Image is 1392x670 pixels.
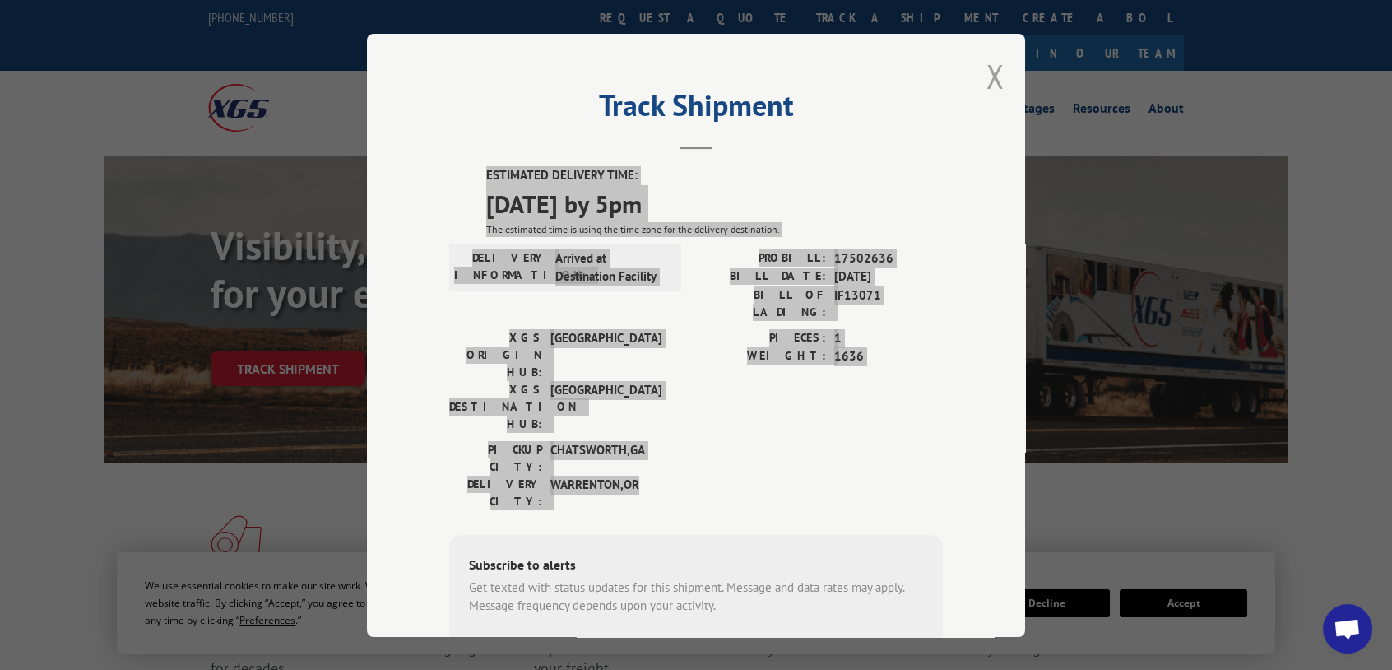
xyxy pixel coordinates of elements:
[469,554,923,578] div: Subscribe to alerts
[550,380,661,432] span: [GEOGRAPHIC_DATA]
[696,347,826,366] label: WEIGHT:
[555,249,666,286] span: Arrived at Destination Facility
[449,380,542,432] label: XGS DESTINATION HUB:
[449,475,542,509] label: DELIVERY CITY:
[486,221,943,236] div: The estimated time is using the time zone for the delivery destination.
[834,347,943,366] span: 1636
[486,184,943,221] span: [DATE] by 5pm
[454,249,547,286] label: DELIVERY INFORMATION:
[834,286,943,320] span: IF13071
[550,328,661,380] span: [GEOGRAPHIC_DATA]
[696,328,826,347] label: PIECES:
[550,440,661,475] span: CHATSWORTH , GA
[449,94,943,125] h2: Track Shipment
[696,268,826,286] label: BILL DATE:
[696,249,826,268] label: PROBILL:
[486,166,943,185] label: ESTIMATED DELIVERY TIME:
[834,268,943,286] span: [DATE]
[1323,604,1372,654] div: Open chat
[469,578,923,615] div: Get texted with status updates for this shipment. Message and data rates may apply. Message frequ...
[834,328,943,347] span: 1
[834,249,943,268] span: 17502636
[696,286,826,320] label: BILL OF LADING:
[449,440,542,475] label: PICKUP CITY:
[550,475,661,509] span: WARRENTON , OR
[986,54,1005,98] button: Close modal
[449,328,542,380] label: XGS ORIGIN HUB:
